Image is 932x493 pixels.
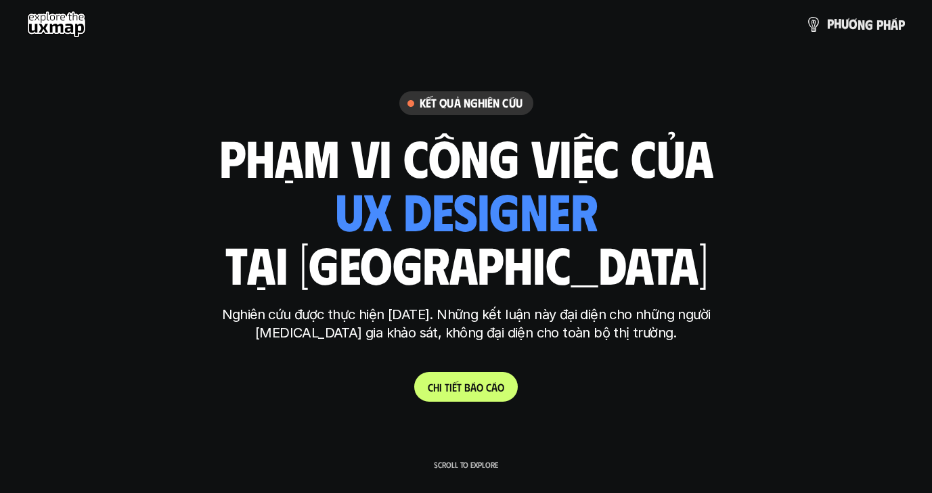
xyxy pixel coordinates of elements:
span: C [428,381,433,394]
span: h [834,16,841,30]
span: t [457,381,462,394]
span: ế [452,381,457,394]
span: p [876,17,883,32]
span: p [898,17,905,32]
span: b [464,381,470,394]
span: ơ [849,16,858,31]
span: h [883,17,891,32]
span: ư [841,16,849,31]
span: p [827,16,834,31]
span: g [865,17,873,32]
p: Scroll to explore [434,460,498,469]
a: phươngpháp [805,11,905,38]
h1: tại [GEOGRAPHIC_DATA] [225,235,707,292]
span: i [449,381,452,394]
a: Chitiếtbáocáo [414,372,518,402]
p: Nghiên cứu được thực hiện [DATE]. Những kết luận này đại diện cho những người [MEDICAL_DATA] gia ... [213,306,720,342]
span: á [891,17,898,32]
h1: phạm vi công việc của [219,128,713,185]
span: á [470,381,476,394]
span: o [476,381,483,394]
span: o [497,381,504,394]
span: n [858,17,865,32]
span: i [439,381,442,394]
span: t [445,381,449,394]
span: h [433,381,439,394]
span: c [486,381,491,394]
h6: Kết quả nghiên cứu [420,95,523,111]
span: á [491,381,497,394]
